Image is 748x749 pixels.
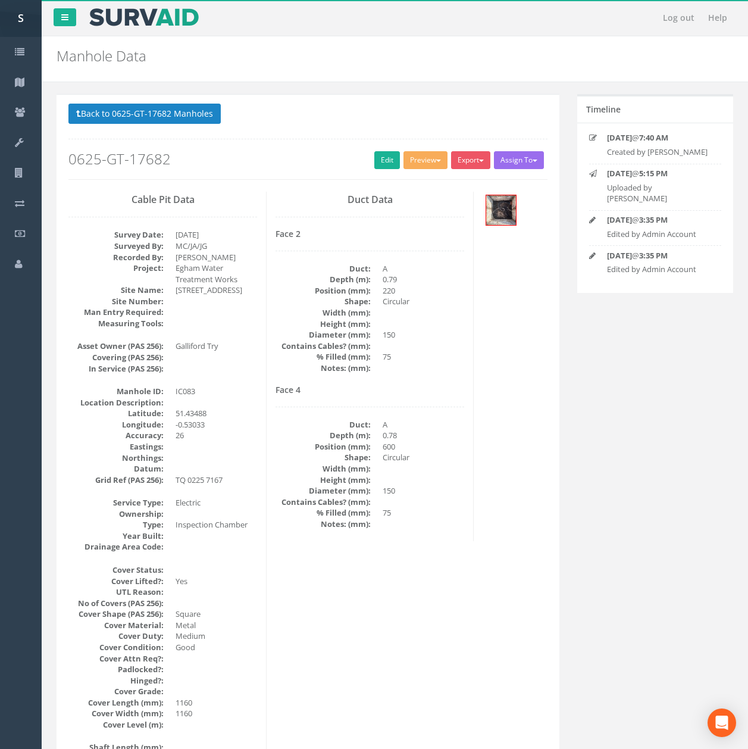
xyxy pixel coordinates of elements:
[383,296,464,307] dd: Circular
[607,250,714,261] p: @
[176,263,257,285] dd: Egham Water Treatment Works
[276,307,371,319] dt: Width (mm):
[374,151,400,169] a: Edit
[276,385,464,394] h4: Face 4
[276,463,371,475] dt: Width (mm):
[639,132,668,143] strong: 7:40 AM
[68,576,164,587] dt: Cover Lifted?:
[276,363,371,374] dt: Notes: (mm):
[176,608,257,620] dd: Square
[68,653,164,664] dt: Cover Attn Req?:
[276,452,371,463] dt: Shape:
[176,631,257,642] dd: Medium
[68,697,164,709] dt: Cover Length (mm):
[403,151,447,169] button: Preview
[607,264,714,275] p: Edited by Admin Account
[383,430,464,441] dd: 0.78
[68,296,164,307] dt: Site Number:
[383,452,464,463] dd: Circular
[607,168,632,179] strong: [DATE]
[276,485,371,497] dt: Diameter (mm):
[176,430,257,441] dd: 26
[68,419,164,430] dt: Longitude:
[176,408,257,419] dd: 51.43488
[68,586,164,598] dt: UTL Reason:
[276,274,371,285] dt: Depth (m):
[68,151,547,167] h2: 0625-GT-17682
[276,441,371,452] dt: Position (mm):
[68,564,164,576] dt: Cover Status:
[68,318,164,329] dt: Measuring Tools:
[68,631,164,642] dt: Cover Duty:
[68,530,164,542] dt: Year Built:
[176,642,257,653] dd: Good
[276,319,371,330] dt: Height (mm):
[383,285,464,297] dd: 220
[639,214,668,225] strong: 3:35 PM
[607,132,632,143] strong: [DATE]
[276,419,371,430] dt: Duct:
[494,151,544,169] button: Assign To
[176,576,257,587] dd: Yes
[68,620,164,631] dt: Cover Material:
[383,351,464,363] dd: 75
[176,252,257,263] dd: [PERSON_NAME]
[176,229,257,241] dd: [DATE]
[68,430,164,441] dt: Accuracy:
[68,285,164,296] dt: Site Name:
[68,675,164,686] dt: Hinged?:
[607,214,714,226] p: @
[276,351,371,363] dt: % Filled (mm):
[708,709,736,737] div: Open Intercom Messenger
[68,598,164,609] dt: No of Covers (PAS 256):
[607,146,714,158] p: Created by [PERSON_NAME]
[383,507,464,519] dd: 75
[276,229,464,238] h4: Face 2
[68,452,164,464] dt: Northings:
[68,252,164,263] dt: Recorded By:
[68,708,164,719] dt: Cover Width (mm):
[68,642,164,653] dt: Cover Condition:
[68,352,164,363] dt: Covering (PAS 256):
[176,475,257,486] dd: TQ 0225 7167
[451,151,490,169] button: Export
[276,341,371,352] dt: Contains Cables? (mm):
[383,419,464,430] dd: A
[586,105,621,114] h5: Timeline
[276,475,371,486] dt: Height (mm):
[176,241,257,252] dd: MC/JA/JG
[176,697,257,709] dd: 1160
[68,229,164,241] dt: Survey Date:
[68,541,164,553] dt: Drainage Area Code:
[607,229,714,240] p: Edited by Admin Account
[276,329,371,341] dt: Diameter (mm):
[68,386,164,397] dt: Manhole ID:
[68,195,257,205] h3: Cable Pit Data
[68,463,164,475] dt: Datum:
[176,497,257,508] dd: Electric
[68,397,164,408] dt: Location Description:
[276,285,371,297] dt: Position (mm):
[276,519,371,530] dt: Notes: (mm):
[176,519,257,530] dd: Inspection Chamber
[57,48,618,64] h2: Manhole Data
[276,507,371,519] dt: % Filled (mm):
[607,168,714,179] p: @
[68,475,164,486] dt: Grid Ref (PAS 256):
[276,296,371,307] dt: Shape:
[68,719,164,731] dt: Cover Level (m):
[68,104,221,124] button: Back to 0625-GT-17682 Manholes
[68,686,164,697] dt: Cover Grade:
[607,182,714,204] p: Uploaded by [PERSON_NAME]
[68,441,164,452] dt: Eastings:
[68,363,164,374] dt: In Service (PAS 256):
[276,263,371,274] dt: Duct:
[68,341,164,352] dt: Asset Owner (PAS 256):
[276,195,464,205] h3: Duct Data
[68,307,164,318] dt: Man Entry Required:
[176,341,257,352] dd: Galliford Try
[383,263,464,274] dd: A
[639,250,668,261] strong: 3:35 PM
[607,250,632,261] strong: [DATE]
[383,485,464,497] dd: 150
